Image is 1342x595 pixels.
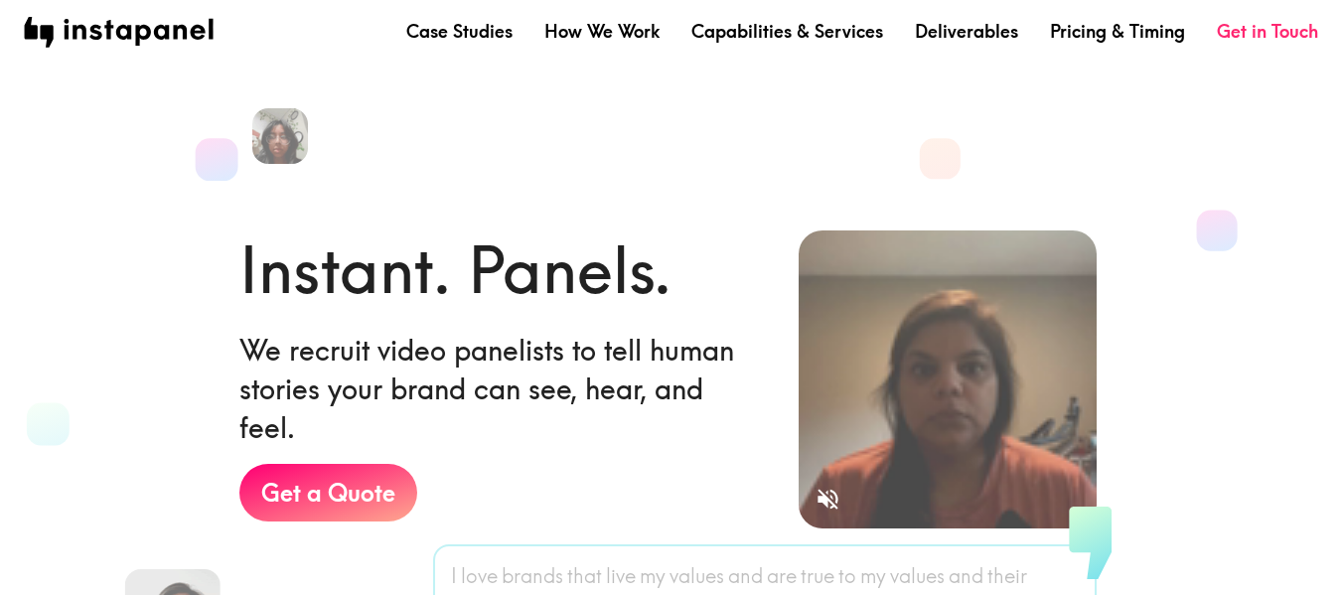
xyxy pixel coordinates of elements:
a: Case Studies [406,19,513,44]
span: values [670,562,724,590]
span: and [728,562,763,590]
img: instapanel [24,17,214,48]
span: that [567,562,602,590]
span: their [987,562,1027,590]
a: How We Work [544,19,660,44]
span: are [767,562,797,590]
a: Capabilities & Services [691,19,883,44]
a: Get a Quote [239,464,417,521]
a: Get in Touch [1217,19,1318,44]
span: I [451,562,457,590]
span: brands [502,562,563,590]
span: values [890,562,945,590]
h1: Instant. Panels. [239,225,671,315]
a: Deliverables [915,19,1018,44]
h6: We recruit video panelists to tell human stories your brand can see, hear, and feel. [239,331,767,448]
span: and [949,562,983,590]
span: to [838,562,856,590]
span: my [640,562,666,590]
span: true [801,562,834,590]
span: my [860,562,886,590]
img: Heena [252,108,308,164]
button: Sound is off [807,478,849,521]
span: live [606,562,636,590]
a: Pricing & Timing [1050,19,1185,44]
span: love [461,562,498,590]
